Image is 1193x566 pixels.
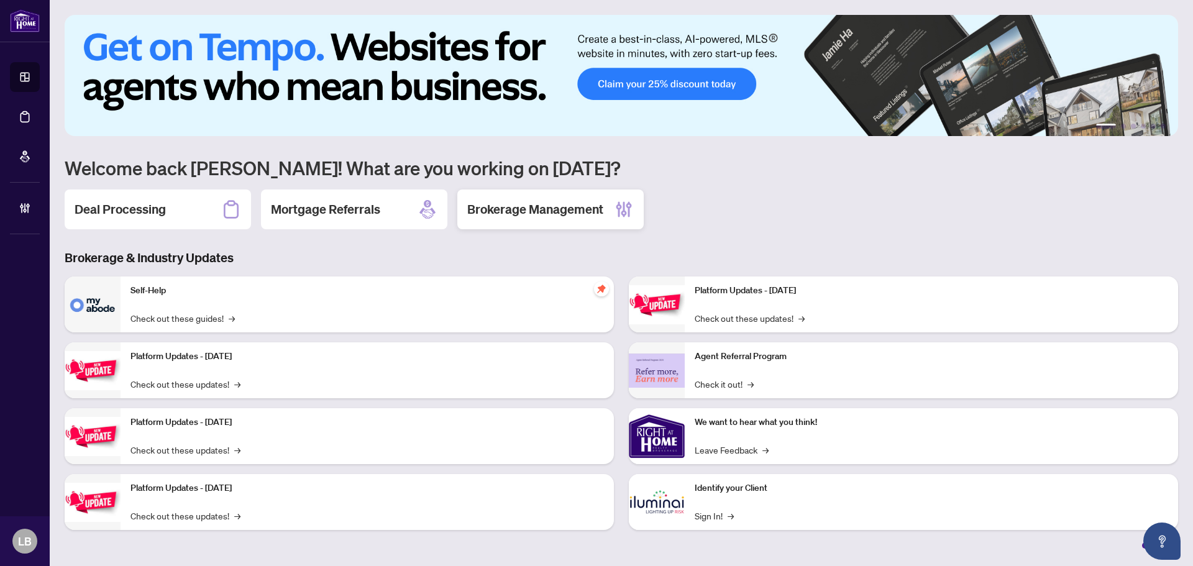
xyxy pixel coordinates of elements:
[629,408,685,464] img: We want to hear what you think!
[762,443,769,457] span: →
[130,377,240,391] a: Check out these updates!→
[629,354,685,388] img: Agent Referral Program
[695,311,805,325] a: Check out these updates!→
[10,9,40,32] img: logo
[65,483,121,522] img: Platform Updates - July 8, 2025
[130,443,240,457] a: Check out these updates!→
[130,350,604,363] p: Platform Updates - [DATE]
[695,350,1168,363] p: Agent Referral Program
[629,285,685,324] img: Platform Updates - June 23, 2025
[130,509,240,523] a: Check out these updates!→
[695,284,1168,298] p: Platform Updates - [DATE]
[65,156,1178,180] h1: Welcome back [PERSON_NAME]! What are you working on [DATE]?
[65,276,121,332] img: Self-Help
[130,311,235,325] a: Check out these guides!→
[798,311,805,325] span: →
[65,15,1178,136] img: Slide 0
[1151,124,1156,129] button: 5
[75,201,166,218] h2: Deal Processing
[695,509,734,523] a: Sign In!→
[747,377,754,391] span: →
[728,509,734,523] span: →
[695,443,769,457] a: Leave Feedback→
[271,201,380,218] h2: Mortgage Referrals
[234,509,240,523] span: →
[1131,124,1136,129] button: 3
[130,284,604,298] p: Self-Help
[1096,124,1116,129] button: 1
[130,482,604,495] p: Platform Updates - [DATE]
[65,249,1178,267] h3: Brokerage & Industry Updates
[629,474,685,530] img: Identify your Client
[695,416,1168,429] p: We want to hear what you think!
[695,482,1168,495] p: Identify your Client
[18,532,32,550] span: LB
[130,416,604,429] p: Platform Updates - [DATE]
[1143,523,1181,560] button: Open asap
[229,311,235,325] span: →
[467,201,603,218] h2: Brokerage Management
[1141,124,1146,129] button: 4
[695,377,754,391] a: Check it out!→
[65,417,121,456] img: Platform Updates - July 21, 2025
[1161,124,1166,129] button: 6
[234,377,240,391] span: →
[1121,124,1126,129] button: 2
[234,443,240,457] span: →
[594,281,609,296] span: pushpin
[65,351,121,390] img: Platform Updates - September 16, 2025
